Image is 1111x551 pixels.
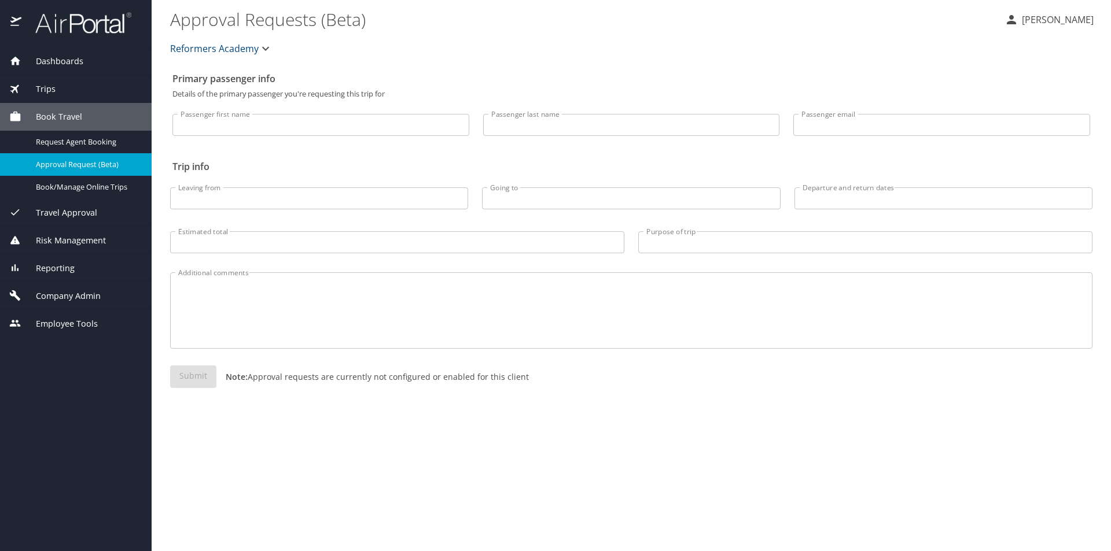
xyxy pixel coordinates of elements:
[21,290,101,302] span: Company Admin
[10,12,23,34] img: icon-airportal.png
[1000,9,1098,30] button: [PERSON_NAME]
[172,157,1090,176] h2: Trip info
[36,182,138,193] span: Book/Manage Online Trips
[21,234,106,247] span: Risk Management
[21,206,97,219] span: Travel Approval
[21,110,82,123] span: Book Travel
[226,371,248,382] strong: Note:
[170,1,995,37] h1: Approval Requests (Beta)
[21,262,75,275] span: Reporting
[216,371,529,383] p: Approval requests are currently not configured or enabled for this client
[170,40,259,57] span: Reformers Academy
[21,55,83,68] span: Dashboards
[21,83,56,95] span: Trips
[21,317,98,330] span: Employee Tools
[165,37,277,60] button: Reformers Academy
[1018,13,1094,27] p: [PERSON_NAME]
[36,159,138,170] span: Approval Request (Beta)
[172,90,1090,98] p: Details of the primary passenger you're requesting this trip for
[172,69,1090,88] h2: Primary passenger info
[23,12,131,34] img: airportal-logo.png
[36,136,138,147] span: Request Agent Booking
